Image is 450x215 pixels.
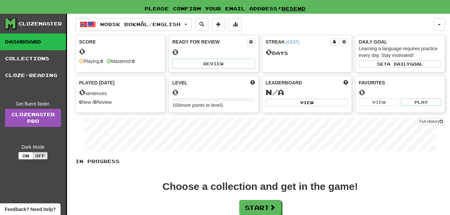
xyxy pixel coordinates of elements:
button: Norsk bokmål/English [75,18,192,31]
span: Score more points to level up [250,79,255,86]
div: Day s [266,48,348,57]
button: View [266,99,348,106]
span: Norsk bokmål / English [100,21,181,27]
div: 0 [172,48,255,56]
strong: 0 [79,99,82,105]
div: 0 [172,88,255,96]
button: On [18,152,33,159]
div: Dark Mode [5,144,61,150]
div: 0 [359,88,441,96]
div: 0 [79,47,162,56]
div: Playing: [79,58,103,65]
div: Daily Goal [359,39,441,45]
div: Clozemaster [18,20,62,27]
button: View [359,98,399,106]
div: Score [79,39,162,45]
div: Streak [266,39,330,45]
span: 0 [79,87,85,97]
button: Review [172,59,255,69]
div: New / Review [79,99,162,105]
button: Play [401,98,441,106]
span: a daily [387,62,410,66]
div: sentences [79,88,162,97]
button: Add sentence to collection [212,18,225,31]
button: Full History [417,118,445,125]
div: Learning a language requires practice every day. Stay motivated! [359,45,441,59]
div: Mastered: [107,58,135,65]
strong: 0 [101,59,103,64]
span: Open feedback widget [5,206,56,213]
span: Played [DATE] [79,79,115,86]
button: Off [33,152,48,159]
div: Ready for Review [172,39,247,45]
strong: 0 [94,99,97,105]
strong: 0 [132,59,135,64]
button: Seta dailygoal [359,60,441,68]
span: Leaderboard [266,79,302,86]
span: Level [172,79,187,86]
div: Favorites [359,79,441,86]
span: N/A [266,87,284,97]
button: More stats [229,18,242,31]
p: In Progress [75,158,445,165]
span: 0 [266,47,272,57]
a: ClozemasterPro [5,109,61,127]
span: This week in points, UTC [343,79,348,86]
button: Search sentences [195,18,208,31]
a: Resend [281,6,306,11]
div: Get fluent faster. [5,100,61,107]
div: 100 more points to level 1 [172,102,255,109]
a: (CEST) [286,40,300,45]
div: Choose a collection and get in the game! [163,182,358,192]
